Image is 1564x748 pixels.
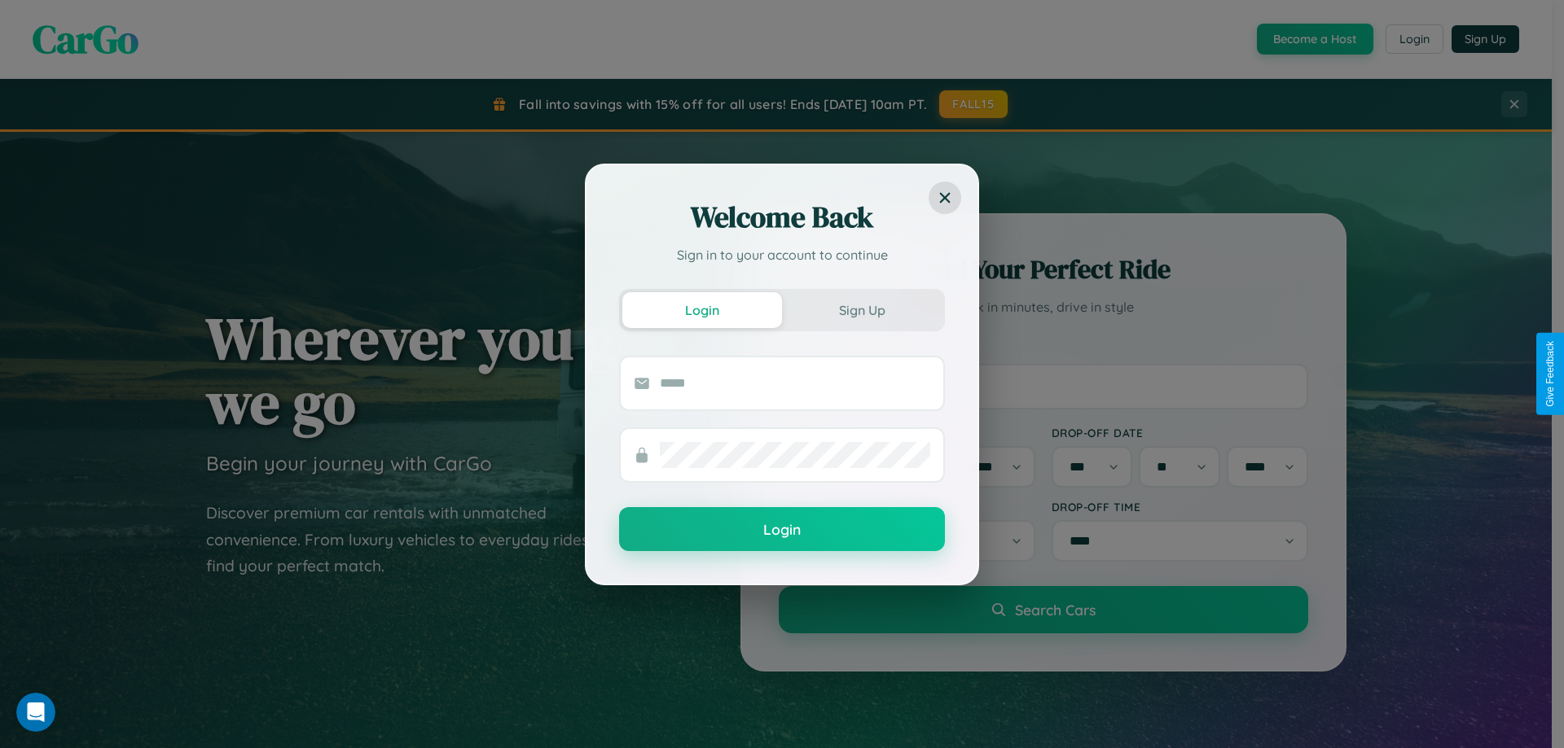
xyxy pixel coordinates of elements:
[1544,341,1556,407] div: Give Feedback
[619,198,945,237] h2: Welcome Back
[619,245,945,265] p: Sign in to your account to continue
[16,693,55,732] iframe: Intercom live chat
[619,507,945,551] button: Login
[622,292,782,328] button: Login
[782,292,942,328] button: Sign Up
